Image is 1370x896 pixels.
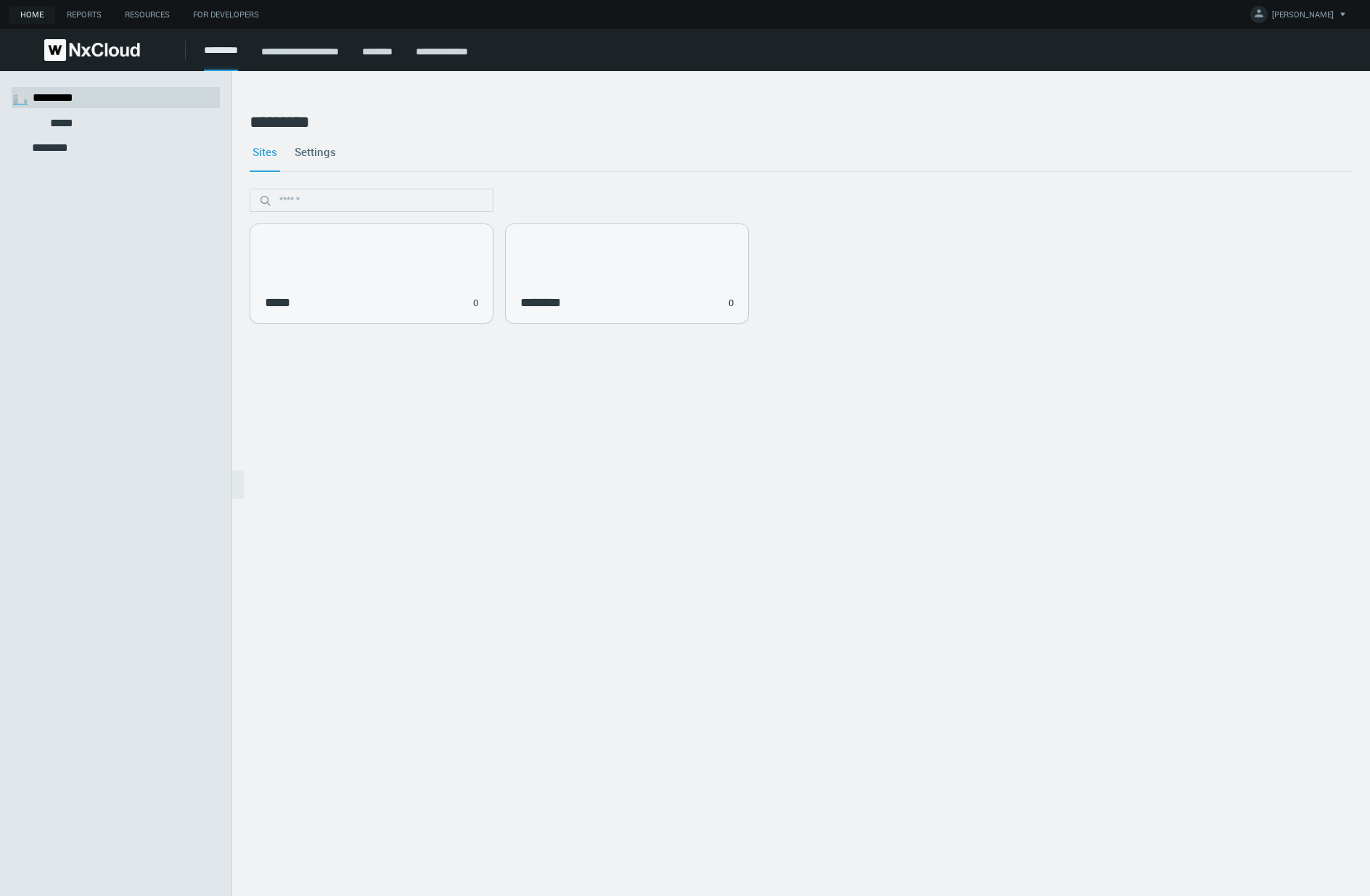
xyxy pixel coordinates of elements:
div: 0 [473,296,478,311]
img: Nx Cloud logo [44,39,140,61]
span: [PERSON_NAME] [1272,9,1334,25]
a: Reports [55,6,113,24]
a: Home [9,6,55,24]
a: For Developers [181,6,271,24]
a: Resources [113,6,181,24]
a: Sites [250,132,280,171]
a: Settings [292,132,339,171]
div: 0 [729,296,734,311]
